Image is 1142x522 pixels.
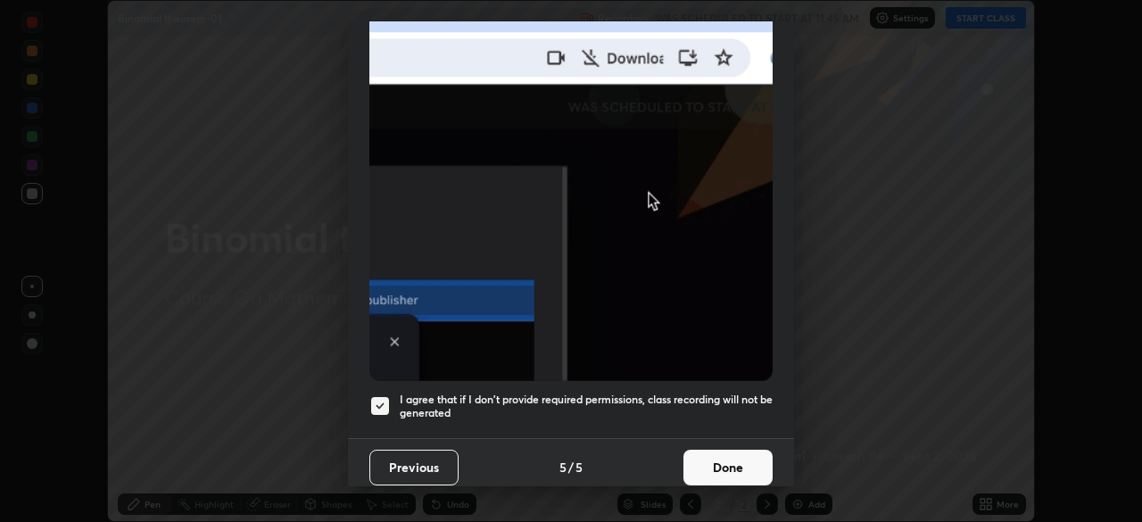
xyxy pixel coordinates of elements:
[683,450,773,485] button: Done
[575,458,583,476] h4: 5
[559,458,567,476] h4: 5
[369,450,459,485] button: Previous
[400,393,773,420] h5: I agree that if I don't provide required permissions, class recording will not be generated
[568,458,574,476] h4: /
